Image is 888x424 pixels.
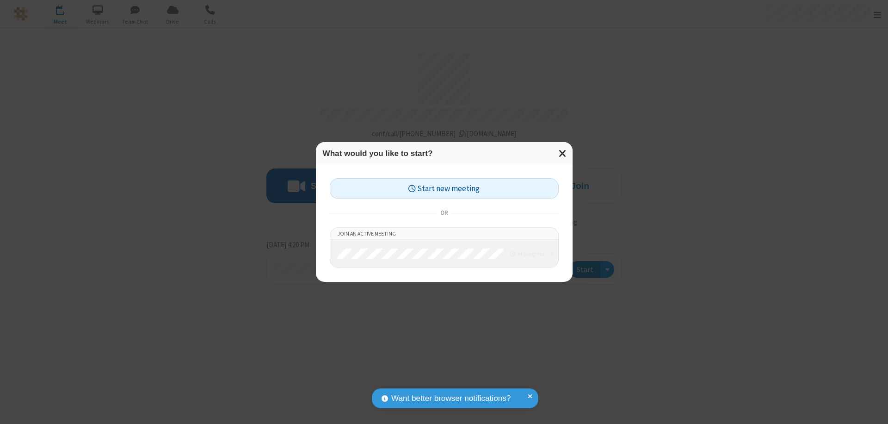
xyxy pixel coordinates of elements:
[330,228,558,240] li: Join an active meeting
[553,142,573,165] button: Close modal
[437,207,451,220] span: or
[510,249,544,258] em: in progress
[330,178,559,199] button: Start new meeting
[391,393,511,405] span: Want better browser notifications?
[323,149,566,158] h3: What would you like to start?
